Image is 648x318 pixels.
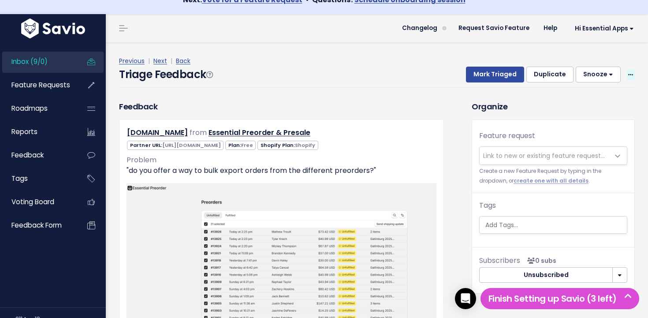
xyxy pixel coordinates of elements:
a: Feedback [2,145,73,165]
h4: Triage Feedback [119,67,212,82]
span: Feature Requests [11,80,70,90]
span: Free [241,142,253,149]
span: Feedback form [11,221,62,230]
a: Next [153,56,167,65]
span: Voting Board [11,197,54,206]
a: Tags [2,168,73,189]
span: Roadmaps [11,104,48,113]
a: Essential Preorder & Presale [209,127,310,138]
span: <p><strong>Subscribers</strong><br><br> No subscribers yet<br> </p> [524,256,556,265]
h5: Finish Setting up Savio (3 left) [484,292,635,305]
span: Changelog [402,25,437,31]
small: Create a new Feature Request by typing in the dropdown, or . [479,167,627,186]
a: Reports [2,122,73,142]
span: Feedback [11,150,44,160]
a: Feedback form [2,215,73,236]
a: Help [536,22,564,35]
img: logo-white.9d6f32f41409.svg [19,19,87,38]
div: Open Intercom Messenger [455,288,476,309]
span: | [169,56,174,65]
span: from [190,127,207,138]
a: [DOMAIN_NAME] [127,127,188,138]
span: Plan: [225,141,256,150]
a: Previous [119,56,145,65]
span: Problem [127,155,156,165]
button: Snooze [576,67,621,82]
a: Roadmaps [2,98,73,119]
a: create one with all details [514,177,588,184]
h3: Organize [472,101,635,112]
span: Shopify Plan: [257,141,318,150]
a: Back [176,56,190,65]
span: Link to new or existing feature request... [483,151,605,160]
span: Inbox (9/0) [11,57,48,66]
label: Tags [479,200,496,211]
button: Mark Triaged [466,67,524,82]
span: Tags [11,174,28,183]
a: Feature Requests [2,75,73,95]
span: Shopify [295,142,315,149]
a: Hi Essential Apps [564,22,641,35]
span: Reports [11,127,37,136]
span: Hi Essential Apps [575,25,634,32]
p: "do you offer a way to bulk export orders from the different preorders?" [127,165,436,176]
a: Voting Board [2,192,73,212]
span: | [146,56,152,65]
span: Partner URL: [127,141,223,150]
label: Feature request [479,131,535,141]
span: [URL][DOMAIN_NAME] [162,142,221,149]
h3: Feedback [119,101,157,112]
button: Unsubscribed [479,267,613,283]
a: Request Savio Feature [451,22,536,35]
input: Add Tags... [482,221,629,230]
span: Subscribers [479,255,520,266]
button: Duplicate [526,67,574,82]
a: Inbox (9/0) [2,52,73,72]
